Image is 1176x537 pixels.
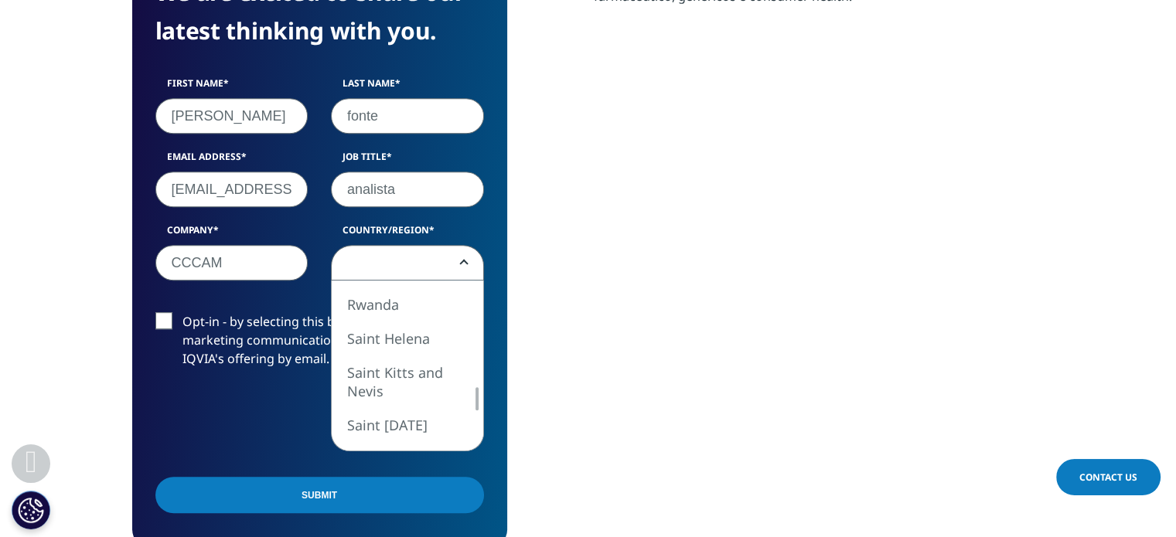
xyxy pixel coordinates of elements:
[332,287,472,321] li: Rwanda
[155,223,308,245] label: Company
[1056,459,1161,495] a: Contact Us
[155,76,308,98] label: First Name
[155,477,484,513] input: Submit
[1079,471,1137,484] span: Contact Us
[332,442,472,495] li: Saint Pierre and Miquelon
[155,150,308,172] label: Email Address
[12,491,50,529] button: Definições de cookies
[155,312,484,376] label: Opt-in - by selecting this box, I consent to receiving marketing communications and information a...
[332,408,472,442] li: Saint [DATE]
[331,223,484,245] label: Country/Region
[331,150,484,172] label: Job Title
[155,393,390,453] iframe: reCAPTCHA
[332,321,472,355] li: Saint Helena
[332,355,472,408] li: Saint Kitts and Nevis
[331,76,484,98] label: Last Name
